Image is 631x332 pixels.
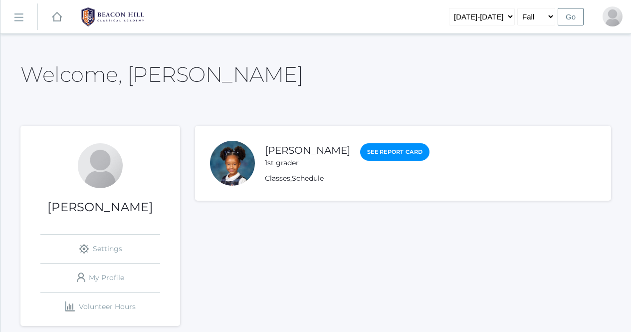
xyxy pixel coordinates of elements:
h2: Welcome, [PERSON_NAME] [20,63,303,86]
img: 1_BHCALogos-05.png [75,4,150,29]
a: Settings [40,235,160,263]
div: 1st grader [265,158,350,168]
div: Jazmine Benning [603,6,623,26]
a: Schedule [292,174,324,183]
a: [PERSON_NAME] [265,144,350,156]
h1: [PERSON_NAME] [20,201,180,214]
div: Crue Harris [210,141,255,186]
a: Classes [265,174,290,183]
a: My Profile [40,264,160,292]
a: Volunteer Hours [40,293,160,321]
div: Jazmine Benning [78,143,123,188]
input: Go [558,8,584,25]
a: See Report Card [360,143,429,161]
div: , [265,173,429,184]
